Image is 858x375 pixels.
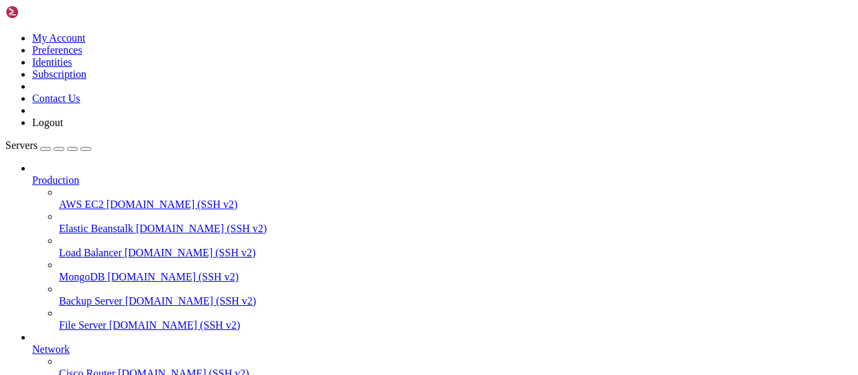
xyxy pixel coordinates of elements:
[32,44,82,56] a: Preferences
[32,117,63,128] a: Logout
[59,295,853,307] a: Backup Server [DOMAIN_NAME] (SSH v2)
[59,307,853,331] li: File Server [DOMAIN_NAME] (SSH v2)
[59,199,853,211] a: AWS EC2 [DOMAIN_NAME] (SSH v2)
[32,68,86,80] a: Subscription
[107,271,239,282] span: [DOMAIN_NAME] (SSH v2)
[125,247,256,258] span: [DOMAIN_NAME] (SSH v2)
[59,186,853,211] li: AWS EC2 [DOMAIN_NAME] (SSH v2)
[5,140,38,151] span: Servers
[32,32,86,44] a: My Account
[32,162,853,331] li: Production
[59,271,105,282] span: MongoDB
[32,174,853,186] a: Production
[5,5,82,19] img: Shellngn
[136,223,267,234] span: [DOMAIN_NAME] (SSH v2)
[59,199,104,210] span: AWS EC2
[107,199,238,210] span: [DOMAIN_NAME] (SSH v2)
[59,247,122,258] span: Load Balancer
[59,283,853,307] li: Backup Server [DOMAIN_NAME] (SSH v2)
[32,343,70,355] span: Network
[59,223,853,235] a: Elastic Beanstalk [DOMAIN_NAME] (SSH v2)
[5,140,91,151] a: Servers
[59,223,133,234] span: Elastic Beanstalk
[59,259,853,283] li: MongoDB [DOMAIN_NAME] (SSH v2)
[59,247,853,259] a: Load Balancer [DOMAIN_NAME] (SSH v2)
[59,235,853,259] li: Load Balancer [DOMAIN_NAME] (SSH v2)
[32,93,80,104] a: Contact Us
[109,319,241,331] span: [DOMAIN_NAME] (SSH v2)
[59,319,853,331] a: File Server [DOMAIN_NAME] (SSH v2)
[32,174,79,186] span: Production
[59,211,853,235] li: Elastic Beanstalk [DOMAIN_NAME] (SSH v2)
[59,295,123,307] span: Backup Server
[59,319,107,331] span: File Server
[59,271,853,283] a: MongoDB [DOMAIN_NAME] (SSH v2)
[32,56,72,68] a: Identities
[125,295,257,307] span: [DOMAIN_NAME] (SSH v2)
[32,343,853,356] a: Network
